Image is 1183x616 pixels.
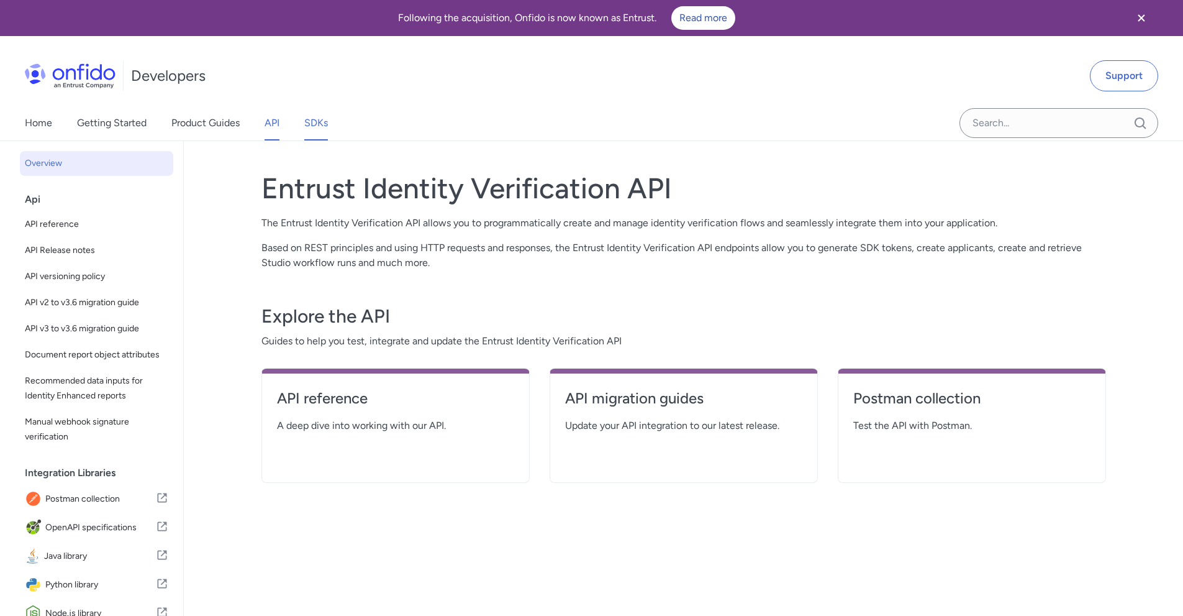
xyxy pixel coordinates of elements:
img: Onfido Logo [25,63,116,88]
h4: API reference [277,388,514,408]
a: IconPython libraryPython library [20,571,173,599]
div: Following the acquisition, Onfido is now known as Entrust. [15,6,1118,30]
span: OpenAPI specifications [45,519,156,536]
a: Home [25,106,52,140]
a: Recommended data inputs for Identity Enhanced reports [20,369,173,408]
div: Integration Libraries [25,461,178,485]
a: IconJava libraryJava library [20,543,173,570]
a: API v3 to v3.6 migration guide [20,316,173,341]
a: Overview [20,151,173,176]
span: Recommended data inputs for Identity Enhanced reports [25,374,168,403]
a: Support [1090,60,1158,91]
a: API versioning policy [20,264,173,289]
p: Based on REST principles and using HTTP requests and responses, the Entrust Identity Verification... [261,241,1106,270]
img: IconOpenAPI specifications [25,519,45,536]
span: A deep dive into working with our API. [277,418,514,433]
h1: Developers [131,66,206,86]
h1: Entrust Identity Verification API [261,171,1106,206]
span: API reference [25,217,168,232]
span: API v2 to v3.6 migration guide [25,295,168,310]
a: IconPostman collectionPostman collection [20,485,173,513]
span: Test the API with Postman. [853,418,1090,433]
span: API v3 to v3.6 migration guide [25,321,168,336]
span: Python library [45,576,156,594]
a: Manual webhook signature verification [20,410,173,449]
span: Postman collection [45,490,156,508]
span: Overview [25,156,168,171]
a: IconOpenAPI specificationsOpenAPI specifications [20,514,173,541]
span: Manual webhook signature verification [25,415,168,444]
h3: Explore the API [261,304,1106,329]
h4: Postman collection [853,388,1090,408]
a: Read more [671,6,735,30]
span: Java library [44,548,156,565]
a: API Release notes [20,238,173,263]
span: API versioning policy [25,269,168,284]
a: API migration guides [565,388,802,418]
span: API Release notes [25,243,168,258]
a: Postman collection [853,388,1090,418]
a: Document report object attributes [20,342,173,367]
a: API reference [20,212,173,237]
svg: Close banner [1134,11,1149,25]
h4: API migration guides [565,388,802,408]
span: Guides to help you test, integrate and update the Entrust Identity Verification API [261,334,1106,349]
a: API v2 to v3.6 migration guide [20,290,173,315]
img: IconPostman collection [25,490,45,508]
a: API [265,106,279,140]
img: IconPython library [25,576,45,594]
span: Update your API integration to our latest release. [565,418,802,433]
img: IconJava library [25,548,44,565]
a: SDKs [304,106,328,140]
a: Product Guides [171,106,240,140]
span: Document report object attributes [25,347,168,362]
p: The Entrust Identity Verification API allows you to programmatically create and manage identity v... [261,216,1106,231]
a: API reference [277,388,514,418]
a: Getting Started [77,106,147,140]
div: Api [25,187,178,212]
input: Onfido search input field [959,108,1158,138]
button: Close banner [1118,2,1164,34]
